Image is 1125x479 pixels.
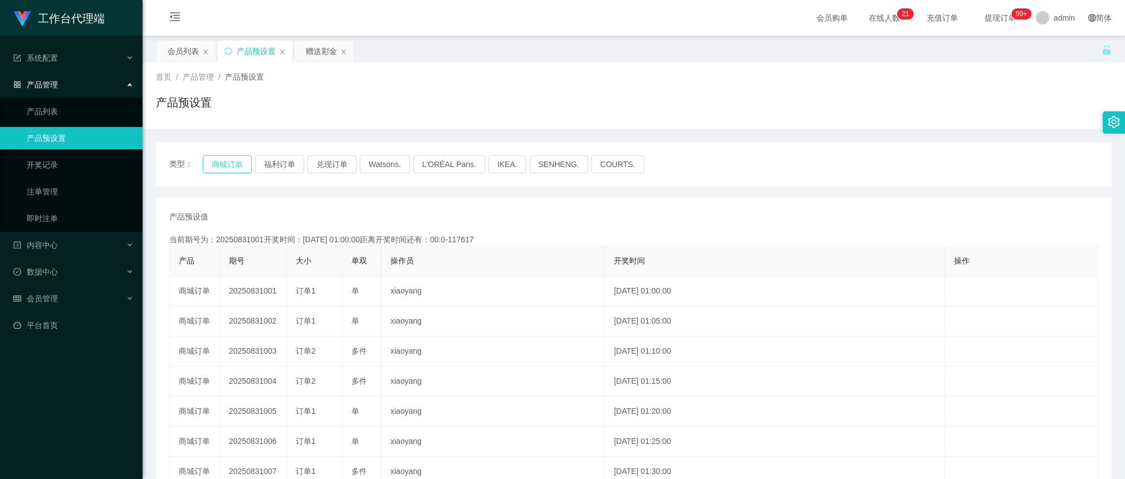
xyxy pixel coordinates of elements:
td: 20250831002 [220,306,287,336]
span: 订单1 [296,467,316,476]
p: 1 [906,8,909,19]
span: 操作 [954,256,970,265]
span: 订单1 [296,437,316,446]
sup: 1039 [1011,8,1031,19]
i: 图标: check-circle-o [13,268,21,276]
span: 操作员 [390,256,414,265]
span: 订单1 [296,407,316,416]
span: 单 [351,437,359,446]
button: 商城订单 [203,155,252,173]
i: 图标: setting [1108,116,1120,128]
td: 商城订单 [170,336,220,366]
i: 图标: appstore-o [13,81,21,89]
a: 产品预设置 [27,127,134,149]
i: 图标: sync [224,47,232,55]
span: 产品管理 [183,72,214,81]
span: 在线人数 [863,14,906,22]
span: 首页 [156,72,172,81]
h1: 工作台代理端 [38,1,105,36]
i: 图标: unlock [1102,45,1112,55]
td: 商城订单 [170,366,220,397]
p: 2 [902,8,906,19]
td: [DATE] 01:00:00 [605,276,945,306]
button: SENHENG. [530,155,588,173]
td: 商城订单 [170,397,220,427]
button: Watsons. [360,155,410,173]
td: 商城订单 [170,306,220,336]
span: / [218,72,221,81]
td: 商城订单 [170,427,220,457]
span: 订单1 [296,316,316,325]
a: 即时注单 [27,207,134,229]
span: 期号 [229,256,244,265]
a: 开奖记录 [27,154,134,176]
div: 赠送彩金 [306,41,337,62]
button: IKEA. [488,155,526,173]
span: 内容中心 [13,241,58,250]
span: 多件 [351,377,367,385]
span: 单双 [351,256,367,265]
button: COURTS. [591,155,644,173]
span: 单 [351,407,359,416]
td: xiaoyang [381,366,605,397]
td: [DATE] 01:05:00 [605,306,945,336]
span: 多件 [351,346,367,355]
button: L'ORÉAL Paris. [413,155,485,173]
span: 订单1 [296,286,316,295]
sup: 21 [897,8,913,19]
a: 注单管理 [27,180,134,203]
td: xiaoyang [381,276,605,306]
td: 20250831003 [220,336,287,366]
span: 充值订单 [921,14,963,22]
span: / [176,72,178,81]
div: 产品预设置 [237,41,276,62]
td: xiaoyang [381,336,605,366]
span: 单 [351,286,359,295]
img: logo.9652507e.png [13,11,31,27]
i: 图标: profile [13,241,21,249]
button: 兑现订单 [307,155,356,173]
span: 大小 [296,256,311,265]
td: [DATE] 01:15:00 [605,366,945,397]
td: [DATE] 01:10:00 [605,336,945,366]
td: 商城订单 [170,276,220,306]
span: 订单2 [296,377,316,385]
td: xiaoyang [381,306,605,336]
span: 系统配置 [13,53,58,62]
span: 开奖时间 [614,256,645,265]
td: xiaoyang [381,397,605,427]
td: 20250831001 [220,276,287,306]
i: 图标: close [279,48,286,55]
span: 订单2 [296,346,316,355]
span: 提现订单 [979,14,1021,22]
span: 会员管理 [13,294,58,303]
span: 产品预设值 [169,211,208,223]
span: 产品管理 [13,80,58,89]
span: 产品预设置 [225,72,264,81]
span: 数据中心 [13,267,58,276]
i: 图标: close [340,48,347,55]
i: 图标: close [202,48,209,55]
td: 20250831005 [220,397,287,427]
td: xiaoyang [381,427,605,457]
div: 会员列表 [168,41,199,62]
a: 产品列表 [27,100,134,123]
a: 工作台代理端 [13,13,105,22]
span: 产品 [179,256,194,265]
span: 类型： [169,155,203,173]
span: 多件 [351,467,367,476]
i: 图标: global [1088,14,1096,22]
i: 图标: form [13,54,21,62]
td: [DATE] 01:25:00 [605,427,945,457]
button: 福利订单 [255,155,304,173]
td: [DATE] 01:20:00 [605,397,945,427]
td: 20250831006 [220,427,287,457]
span: 单 [351,316,359,325]
i: 图标: table [13,295,21,302]
h1: 产品预设置 [156,94,212,111]
i: 图标: menu-fold [156,1,194,36]
a: 图标: dashboard平台首页 [13,314,134,336]
div: 当前期号为：20250831001开奖时间：[DATE] 01:00:00距离开奖时间还有：00:0-117617 [169,234,1098,246]
td: 20250831004 [220,366,287,397]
